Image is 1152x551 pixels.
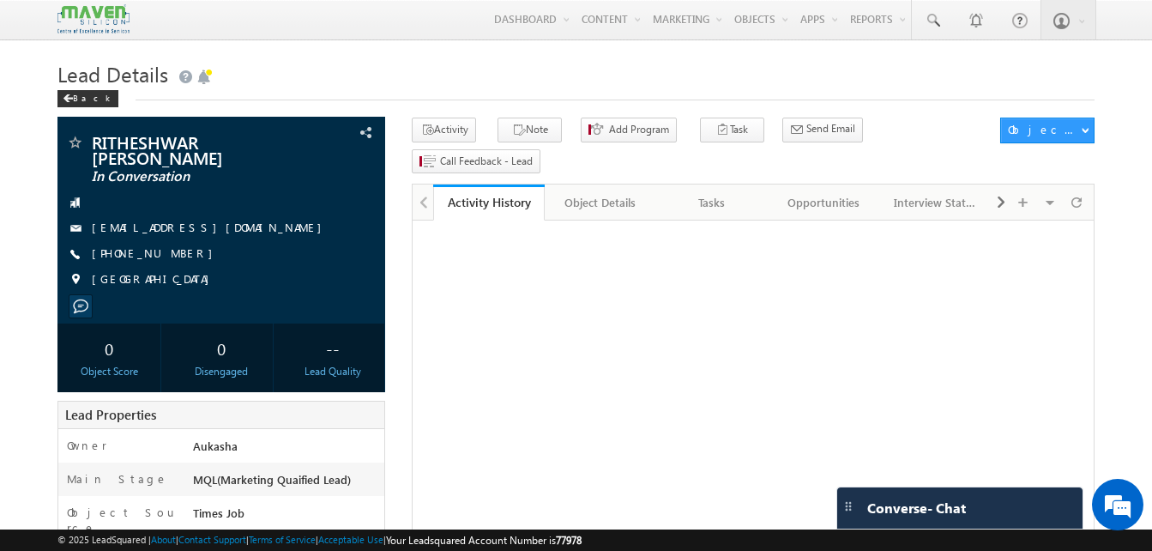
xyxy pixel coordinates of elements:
[178,534,246,545] a: Contact Support
[57,60,168,88] span: Lead Details
[318,534,383,545] a: Acceptable Use
[700,118,764,142] button: Task
[386,534,582,547] span: Your Leadsquared Account Number is
[446,194,532,210] div: Activity History
[880,185,992,221] a: Interview Status
[286,364,380,379] div: Lead Quality
[65,406,156,423] span: Lead Properties
[174,364,268,379] div: Disengaged
[62,332,156,364] div: 0
[433,185,545,221] a: Activity History
[57,4,130,34] img: Custom Logo
[249,534,316,545] a: Terms of Service
[581,118,677,142] button: Add Program
[92,220,330,234] a: [EMAIL_ADDRESS][DOMAIN_NAME]
[545,185,656,221] a: Object Details
[92,245,221,263] span: [PHONE_NUMBER]
[67,505,177,536] label: Object Source
[57,532,582,548] span: © 2025 LeadSquared | | | | |
[498,118,562,142] button: Note
[558,192,641,213] div: Object Details
[894,192,976,213] div: Interview Status
[782,192,865,213] div: Opportunities
[782,118,863,142] button: Send Email
[867,500,966,516] span: Converse - Chat
[189,505,384,529] div: Times Job
[671,192,753,213] div: Tasks
[189,471,384,495] div: MQL(Marketing Quaified Lead)
[62,364,156,379] div: Object Score
[193,439,238,453] span: Aukasha
[174,332,268,364] div: 0
[151,534,176,545] a: About
[841,500,855,513] img: carter-drag
[67,471,168,487] label: Main Stage
[1000,118,1095,143] button: Object Actions
[92,134,293,165] span: RITHESHWAR [PERSON_NAME]
[67,438,107,453] label: Owner
[769,185,880,221] a: Opportunities
[440,154,533,169] span: Call Feedback - Lead
[92,271,218,288] span: [GEOGRAPHIC_DATA]
[412,149,540,174] button: Call Feedback - Lead
[57,89,127,104] a: Back
[556,534,582,547] span: 77978
[806,121,855,136] span: Send Email
[1008,122,1081,137] div: Object Actions
[286,332,380,364] div: --
[57,90,118,107] div: Back
[609,122,669,137] span: Add Program
[92,168,293,185] span: In Conversation
[657,185,769,221] a: Tasks
[412,118,476,142] button: Activity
